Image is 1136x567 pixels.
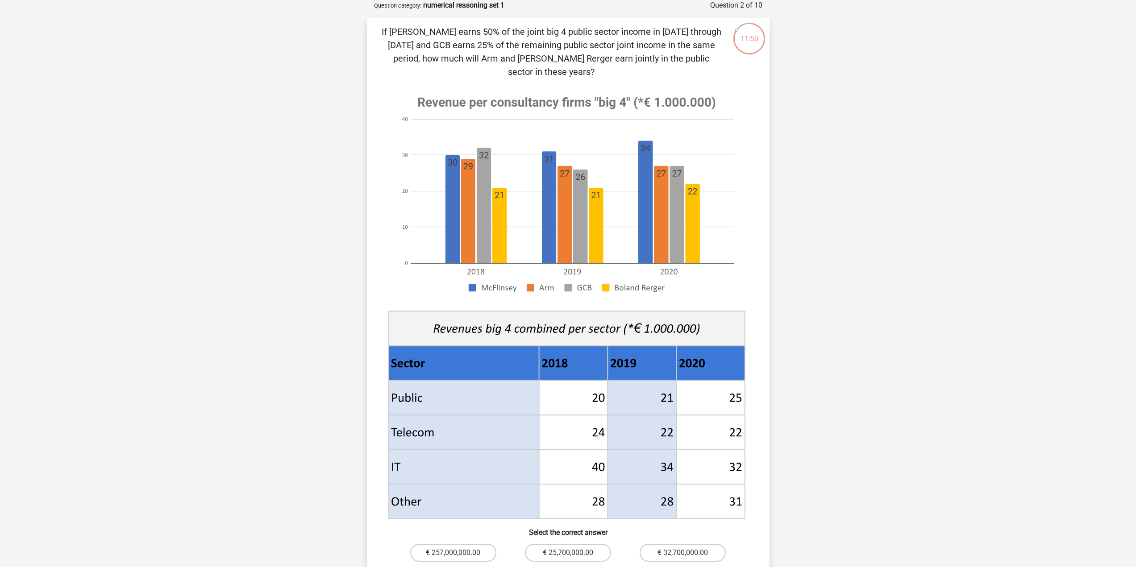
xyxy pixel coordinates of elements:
label: € 25,700,000.00 [525,544,611,562]
p: If [PERSON_NAME] earns 50% of the joint big 4 public sector income in [DATE] through [DATE] and G... [381,25,722,79]
h6: Select the correct answer [381,521,755,537]
small: Question category: [374,2,421,9]
label: € 32,700,000.00 [640,544,726,562]
label: € 257,000,000.00 [410,544,496,562]
div: 11:50 [732,22,766,44]
strong: numerical reasoning set 1 [423,1,504,9]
